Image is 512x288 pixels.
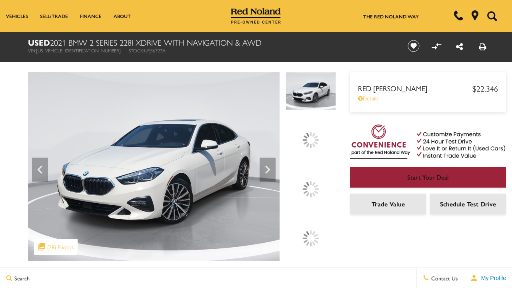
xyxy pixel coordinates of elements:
[440,199,496,208] span: Schedule Test Drive
[456,40,463,52] a: Share this Used 2021 BMW 2 Series 228i xDrive With Navigation & AWD
[429,274,458,282] span: Contact Us
[231,8,281,24] img: Red Noland Pre-Owned
[28,72,280,261] img: Used 2021 Alpine White BMW 228i xDrive image 1
[231,11,281,19] a: Red Noland Pre-Owned
[28,47,36,54] span: VIN:
[350,194,426,214] a: Trade Value
[464,268,512,288] button: user-profile-menu
[144,47,166,54] span: UPJ36727A
[358,82,498,94] a: Red [PERSON_NAME] $22,346
[405,40,422,52] button: Save vehicle
[484,0,500,32] button: Open the search field
[28,38,394,47] h1: 2021 BMW 2 Series 228i xDrive With Navigation & AWD
[34,239,78,255] div: (28) Photos
[363,13,419,20] a: The Red Noland Way
[479,40,486,52] a: Print this Used 2021 BMW 2 Series 228i xDrive With Navigation & AWD
[430,40,442,52] button: Compare vehicle
[372,199,405,208] span: Trade Value
[28,36,50,48] strong: Used
[407,172,449,182] span: Start Your Deal
[358,94,498,102] a: Details
[478,275,506,281] span: My Profile
[286,72,336,110] img: Used 2021 Alpine White BMW 228i xDrive image 1
[129,47,144,54] span: Stock:
[350,167,506,188] a: Start Your Deal
[358,83,472,93] span: Red [PERSON_NAME]
[472,82,498,94] span: $22,346
[12,274,30,282] span: Search
[36,47,121,54] span: [US_VEHICLE_IDENTIFICATION_NUMBER]
[430,194,506,214] a: Schedule Test Drive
